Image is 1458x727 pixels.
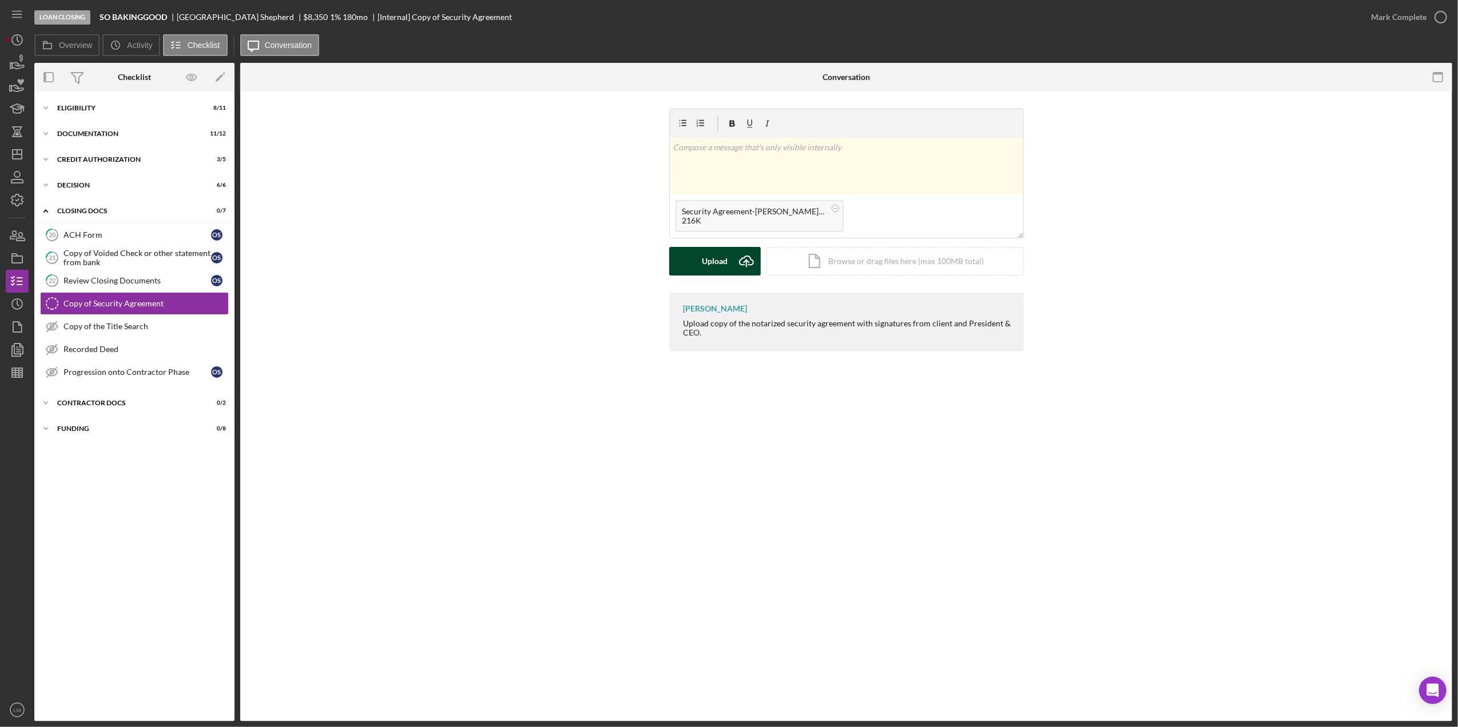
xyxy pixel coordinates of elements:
label: Checklist [188,41,220,50]
button: Mark Complete [1360,6,1452,29]
a: Copy of the Title Search [40,315,229,338]
label: Activity [127,41,152,50]
div: Documentation [57,130,197,137]
label: Conversation [265,41,312,50]
div: Contractor Docs [57,400,197,406]
div: Mark Complete [1371,6,1427,29]
div: Security Agreement-[PERSON_NAME] SIGNED.pdf [682,207,825,216]
div: O S [211,275,223,286]
b: SO BAKINGGOOD [100,13,167,22]
div: 180 mo [343,13,368,22]
a: 20ACH FormOS [40,223,229,246]
div: Conversation [823,73,870,82]
div: Upload [702,247,728,275]
label: Overview [59,41,92,50]
a: 21Copy of Voided Check or other statement from bankOS [40,246,229,269]
div: Review Closing Documents [63,276,211,285]
div: $8,350 [304,13,328,22]
div: 216K [682,216,825,225]
div: O S [211,252,223,263]
tspan: 22 [49,277,55,284]
div: CREDIT AUTHORIZATION [57,156,197,163]
div: [GEOGRAPHIC_DATA] Shepherd [177,13,304,22]
div: Open Intercom Messenger [1419,677,1447,704]
div: Eligibility [57,105,197,111]
div: 8 / 11 [205,105,226,111]
div: Decision [57,182,197,189]
div: Upload copy of the notarized security agreement with signatures from client and President & CEO. [684,319,1012,337]
div: 6 / 6 [205,182,226,189]
div: Funding [57,425,197,432]
div: [PERSON_NAME] [684,304,748,313]
div: 0 / 7 [205,207,226,214]
a: Recorded Deed [40,338,229,361]
div: Progression onto Contractor Phase [63,368,211,377]
div: CLOSING DOCS [57,207,197,214]
div: O S [211,229,223,241]
div: 0 / 8 [205,425,226,432]
text: LM [13,707,21,713]
button: Conversation [240,34,320,56]
tspan: 20 [49,231,56,238]
div: Recorded Deed [63,345,228,354]
div: Copy of Voided Check or other statement from bank [63,249,211,267]
div: 3 / 5 [205,156,226,163]
a: Copy of Security Agreement [40,292,229,315]
tspan: 21 [49,254,55,261]
button: Activity [102,34,160,56]
div: 0 / 2 [205,400,226,406]
div: Copy of Security Agreement [63,299,228,308]
div: [Internal] Copy of Security Agreement [378,13,512,22]
button: Overview [34,34,100,56]
a: Progression onto Contractor PhaseOS [40,361,229,384]
div: Loan Closing [34,10,90,25]
button: LM [6,698,29,721]
div: Checklist [118,73,151,82]
div: Copy of the Title Search [63,322,228,331]
div: O S [211,366,223,378]
div: ACH Form [63,230,211,239]
button: Checklist [163,34,228,56]
button: Upload [669,247,761,275]
div: 11 / 12 [205,130,226,137]
div: 1 % [330,13,341,22]
a: 22Review Closing DocumentsOS [40,269,229,292]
